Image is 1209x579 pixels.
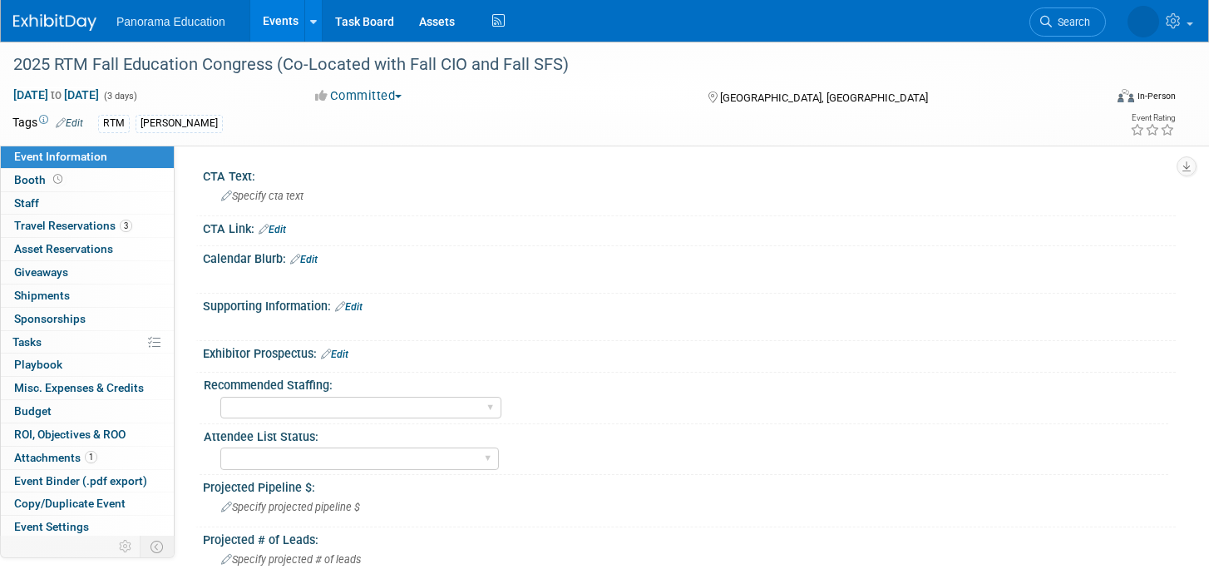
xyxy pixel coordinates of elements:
div: Exhibitor Prospectus: [203,341,1176,363]
span: Shipments [14,289,70,302]
span: Playbook [14,358,62,371]
a: Sponsorships [1,308,174,330]
span: Misc. Expenses & Credits [14,381,144,394]
a: Copy/Duplicate Event [1,492,174,515]
span: (3 days) [102,91,137,101]
a: Booth [1,169,174,191]
a: Edit [321,349,348,360]
div: Supporting Information: [203,294,1176,315]
div: Event Format [1003,87,1176,111]
a: Travel Reservations3 [1,215,174,237]
div: Attendee List Status: [204,424,1168,445]
a: Tasks [1,331,174,354]
a: Event Information [1,146,174,168]
span: [DATE] [DATE] [12,87,100,102]
div: Recommended Staffing: [204,373,1168,393]
td: Toggle Event Tabs [141,536,175,557]
span: Event Information [14,150,107,163]
a: Misc. Expenses & Credits [1,377,174,399]
a: Edit [259,224,286,235]
a: Edit [335,301,363,313]
div: Projected Pipeline $: [203,475,1176,496]
span: Travel Reservations [14,219,132,232]
div: RTM [98,115,130,132]
span: 1 [85,451,97,463]
span: Booth [14,173,66,186]
span: Budget [14,404,52,418]
span: Asset Reservations [14,242,113,255]
span: ROI, Objectives & ROO [14,428,126,441]
div: [PERSON_NAME] [136,115,223,132]
a: Staff [1,192,174,215]
span: to [48,88,64,101]
a: Event Binder (.pdf export) [1,470,174,492]
a: Attachments1 [1,447,174,469]
span: Attachments [14,451,97,464]
td: Personalize Event Tab Strip [111,536,141,557]
span: Event Binder (.pdf export) [14,474,147,487]
span: Copy/Duplicate Event [14,497,126,510]
a: Edit [290,254,318,265]
a: Shipments [1,285,174,307]
span: Specify projected pipeline $ [221,501,360,513]
span: Specify cta text [221,190,303,202]
img: Genessis Zarrabal [1128,6,1159,37]
span: [GEOGRAPHIC_DATA], [GEOGRAPHIC_DATA] [720,92,928,104]
div: In-Person [1137,90,1176,102]
a: Asset Reservations [1,238,174,260]
a: ROI, Objectives & ROO [1,423,174,446]
img: Format-Inperson.png [1118,89,1134,102]
span: Search [1052,16,1090,28]
div: 2025 RTM Fall Education Congress (Co-Located with Fall CIO and Fall SFS) [7,50,1077,80]
span: 3 [120,220,132,232]
span: Event Settings [14,520,89,533]
a: Budget [1,400,174,423]
a: Search [1029,7,1106,37]
td: Tags [12,114,83,133]
div: Projected # of Leads: [203,527,1176,548]
button: Committed [309,87,408,105]
div: CTA Text: [203,164,1176,185]
span: Specify projected # of leads [221,553,361,566]
a: Edit [56,117,83,129]
a: Event Settings [1,516,174,538]
div: Calendar Blurb: [203,246,1176,268]
div: Event Rating [1130,114,1175,122]
span: Staff [14,196,39,210]
span: Tasks [12,335,42,349]
img: ExhibitDay [13,14,96,31]
span: Sponsorships [14,312,86,325]
div: CTA Link: [203,216,1176,238]
span: Giveaways [14,265,68,279]
a: Giveaways [1,261,174,284]
span: Panorama Education [116,15,225,28]
a: Playbook [1,354,174,376]
span: Booth not reserved yet [50,173,66,186]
